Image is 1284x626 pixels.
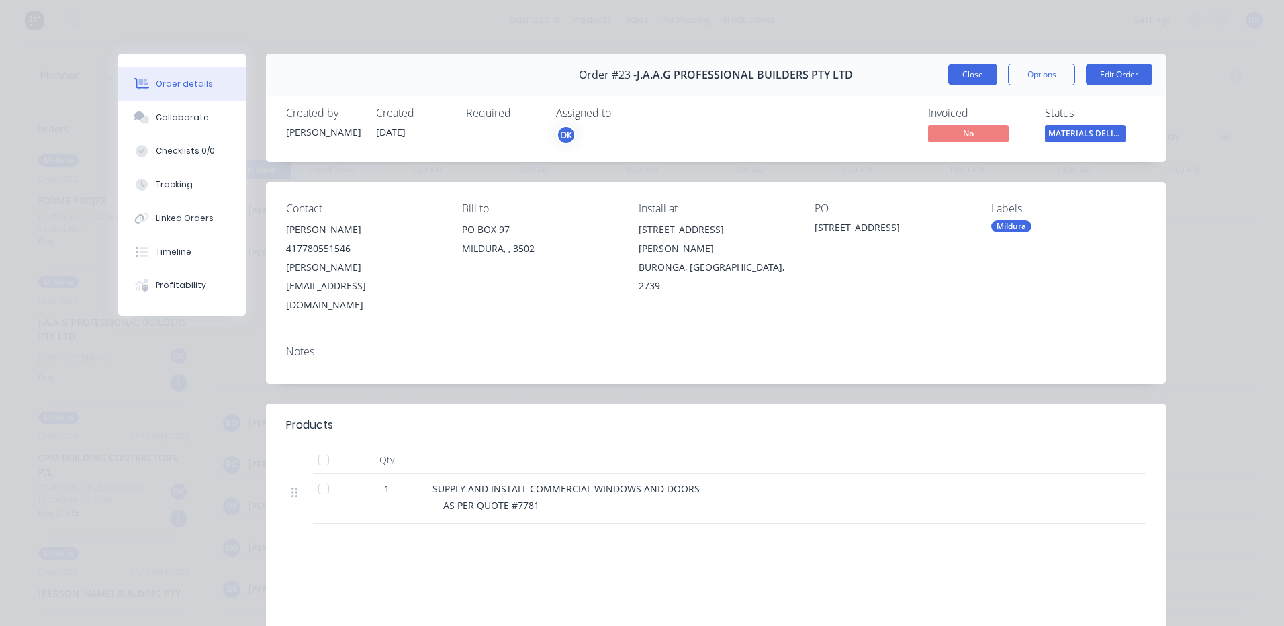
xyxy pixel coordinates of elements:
[991,202,1146,215] div: Labels
[815,220,969,239] div: [STREET_ADDRESS]
[928,125,1009,142] span: No
[462,202,616,215] div: Bill to
[286,220,441,314] div: [PERSON_NAME]417780551546[PERSON_NAME][EMAIL_ADDRESS][DOMAIN_NAME]
[639,220,793,258] div: [STREET_ADDRESS][PERSON_NAME]
[118,269,246,302] button: Profitability
[639,202,793,215] div: Install at
[556,107,690,120] div: Assigned to
[118,168,246,202] button: Tracking
[286,125,360,139] div: [PERSON_NAME]
[286,239,441,258] div: 417780551546
[347,447,427,474] div: Qty
[1086,64,1152,85] button: Edit Order
[1045,125,1126,145] button: MATERIALS DELIV...
[118,101,246,134] button: Collaborate
[376,126,406,138] span: [DATE]
[118,67,246,101] button: Order details
[443,499,539,512] span: AS PER QUOTE #7781
[639,258,793,296] div: BURONGA, [GEOGRAPHIC_DATA], 2739
[637,69,853,81] span: J.A.A.G PROFESSIONAL BUILDERS PTY LTD
[639,220,793,296] div: [STREET_ADDRESS][PERSON_NAME]BURONGA, [GEOGRAPHIC_DATA], 2739
[286,220,441,239] div: [PERSON_NAME]
[1045,125,1126,142] span: MATERIALS DELIV...
[286,417,333,433] div: Products
[156,212,214,224] div: Linked Orders
[579,69,637,81] span: Order #23 -
[376,107,450,120] div: Created
[286,258,441,314] div: [PERSON_NAME][EMAIL_ADDRESS][DOMAIN_NAME]
[462,220,616,239] div: PO BOX 97
[118,134,246,168] button: Checklists 0/0
[118,235,246,269] button: Timeline
[156,145,215,157] div: Checklists 0/0
[156,179,193,191] div: Tracking
[948,64,997,85] button: Close
[118,202,246,235] button: Linked Orders
[466,107,540,120] div: Required
[991,220,1031,232] div: Mildura
[156,78,213,90] div: Order details
[928,107,1029,120] div: Invoiced
[1045,107,1146,120] div: Status
[432,482,700,495] span: SUPPLY AND INSTALL COMMERCIAL WINDOWS AND DOORS
[462,239,616,258] div: MILDURA, , 3502
[384,482,389,496] span: 1
[156,246,191,258] div: Timeline
[286,202,441,215] div: Contact
[286,107,360,120] div: Created by
[815,202,969,215] div: PO
[462,220,616,263] div: PO BOX 97MILDURA, , 3502
[156,111,209,124] div: Collaborate
[286,345,1146,358] div: Notes
[1008,64,1075,85] button: Options
[156,279,206,292] div: Profitability
[556,125,576,145] button: DK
